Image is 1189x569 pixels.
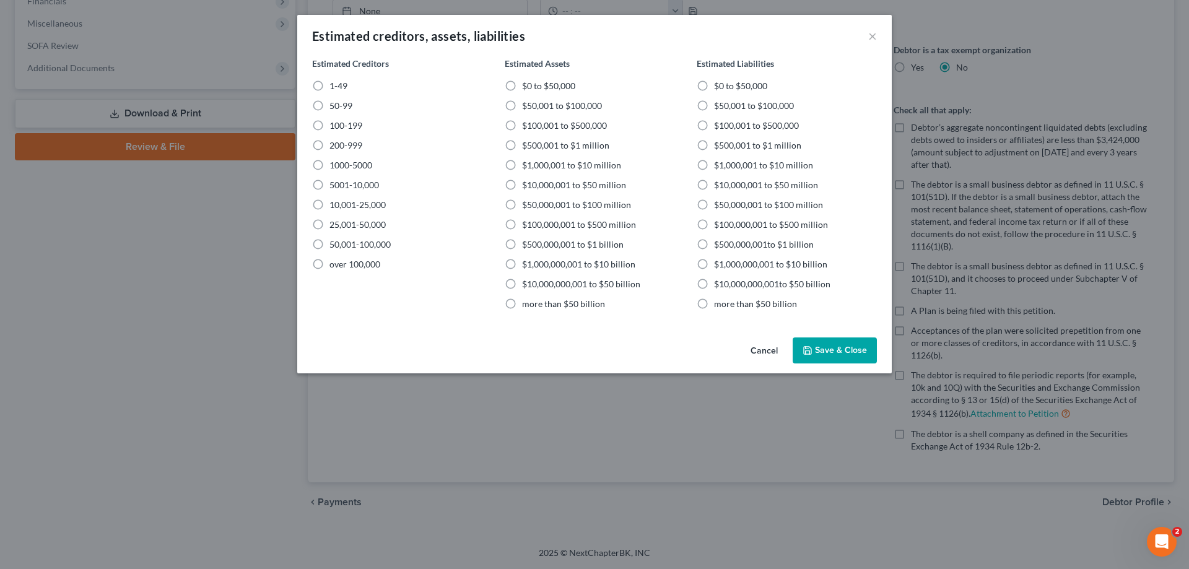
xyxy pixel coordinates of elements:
[741,339,788,363] button: Cancel
[714,140,801,150] span: $500,001 to $1 million
[714,80,767,91] span: $0 to $50,000
[329,219,386,230] span: 25,001-50,000
[505,57,570,70] label: Estimated Assets
[522,239,624,250] span: $500,000,001 to $1 billion
[793,337,877,363] button: Save & Close
[522,259,635,269] span: $1,000,000,001 to $10 billion
[714,298,797,309] span: more than $50 billion
[714,180,818,190] span: $10,000,001 to $50 million
[714,219,828,230] span: $100,000,001 to $500 million
[522,279,640,289] span: $10,000,000,001 to $50 billion
[329,120,362,131] span: 100-199
[194,5,217,28] button: Home
[20,135,193,183] div: Starting [DATE], PACER requires Multi-Factor Authentication (MFA) for all filers in select distri...
[522,180,626,190] span: $10,000,001 to $50 million
[212,401,232,420] button: Send a message…
[329,199,386,210] span: 10,001-25,000
[522,100,602,111] span: $50,001 to $100,000
[522,219,636,230] span: $100,000,001 to $500 million
[20,105,178,128] b: 🚨 PACER Multi-Factor Authentication Now Required 🚨
[60,15,85,28] p: Active
[714,239,814,250] span: $500,000,001to $1 billion
[714,160,813,170] span: $1,000,001 to $10 million
[20,276,185,322] i: We use the Salesforce Authenticator app for MFA at NextChapter and other users are reporting the ...
[522,298,605,309] span: more than $50 billion
[8,5,32,28] button: go back
[329,140,362,150] span: 200-999
[20,340,117,347] div: [PERSON_NAME] • 3h ago
[868,28,877,43] button: ×
[77,215,125,225] b: 2 minutes
[1172,527,1182,537] span: 2
[10,97,203,337] div: 🚨 PACER Multi-Factor Authentication Now Required 🚨Starting [DATE], PACER requires Multi-Factor Au...
[60,6,141,15] h1: [PERSON_NAME]
[329,160,372,170] span: 1000-5000
[329,239,391,250] span: 50,001-100,000
[522,199,631,210] span: $50,000,001 to $100 million
[59,406,69,415] button: Upload attachment
[522,140,609,150] span: $500,001 to $1 million
[714,100,794,111] span: $50,001 to $100,000
[714,279,830,289] span: $10,000,000,001to $50 billion
[11,380,237,401] textarea: Message…
[329,180,379,190] span: 5001-10,000
[20,258,92,267] a: Learn More Here
[217,5,240,27] div: Close
[35,7,55,27] img: Profile image for Emma
[19,406,29,415] button: Emoji picker
[522,160,621,170] span: $1,000,001 to $10 million
[329,259,380,269] span: over 100,000
[39,406,49,415] button: Gif picker
[697,57,774,70] label: Estimated Liabilities
[10,97,238,365] div: Emma says…
[522,80,575,91] span: $0 to $50,000
[312,27,525,45] div: Estimated creditors, assets, liabilities
[1147,527,1177,557] iframe: Intercom live chat
[312,57,389,70] label: Estimated Creditors
[714,259,827,269] span: $1,000,000,001 to $10 billion
[714,199,823,210] span: $50,000,001 to $100 million
[714,120,799,131] span: $100,001 to $500,000
[329,80,347,91] span: 1-49
[20,190,193,251] div: Please be sure to enable MFA in your PACER account settings. Once enabled, you will have to enter...
[522,120,607,131] span: $100,001 to $500,000
[329,100,352,111] span: 50-99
